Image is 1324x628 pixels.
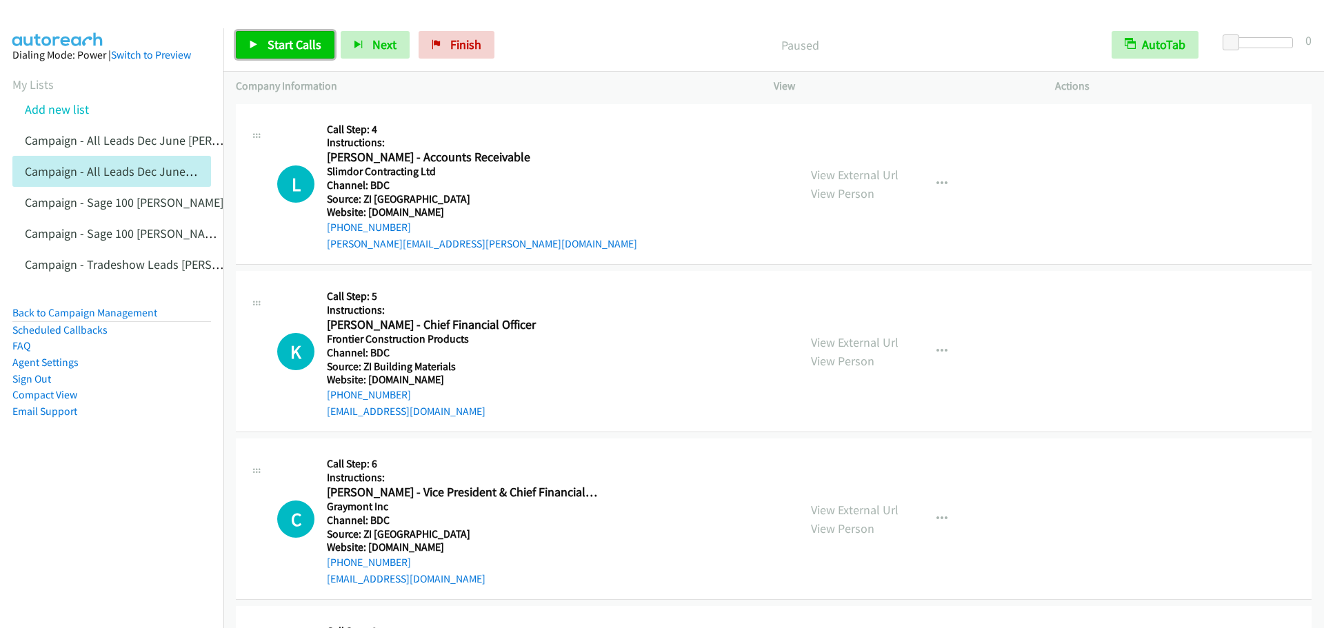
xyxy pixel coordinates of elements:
[277,500,314,538] div: The call is yet to be attempted
[327,346,597,360] h5: Channel: BDC
[25,101,89,117] a: Add new list
[12,388,77,401] a: Compact View
[12,372,51,385] a: Sign Out
[327,373,597,387] h5: Website: [DOMAIN_NAME]
[327,514,597,527] h5: Channel: BDC
[12,405,77,418] a: Email Support
[111,48,191,61] a: Switch to Preview
[327,572,485,585] a: [EMAIL_ADDRESS][DOMAIN_NAME]
[327,317,597,333] h2: [PERSON_NAME] - Chief Financial Officer
[372,37,397,52] span: Next
[327,556,411,569] a: [PHONE_NUMBER]
[327,332,597,346] h5: Frontier Construction Products
[327,192,637,206] h5: Source: ZI [GEOGRAPHIC_DATA]
[327,221,411,234] a: [PHONE_NUMBER]
[25,163,315,179] a: Campaign - All Leads Dec June [PERSON_NAME] Cloned
[811,185,874,201] a: View Person
[327,150,597,165] h2: [PERSON_NAME] - Accounts Receivable
[327,540,597,554] h5: Website: [DOMAIN_NAME]
[25,225,263,241] a: Campaign - Sage 100 [PERSON_NAME] Cloned
[327,165,637,179] h5: Slimdor Contracting Ltd
[1112,31,1198,59] button: AutoTab
[25,194,223,210] a: Campaign - Sage 100 [PERSON_NAME]
[327,471,597,485] h5: Instructions:
[25,256,308,272] a: Campaign - Tradeshow Leads [PERSON_NAME] Cloned
[327,405,485,418] a: [EMAIL_ADDRESS][DOMAIN_NAME]
[327,527,597,541] h5: Source: ZI [GEOGRAPHIC_DATA]
[1055,78,1312,94] p: Actions
[236,31,334,59] a: Start Calls
[341,31,410,59] button: Next
[12,47,211,63] div: Dialing Mode: Power |
[811,353,874,369] a: View Person
[327,388,411,401] a: [PHONE_NUMBER]
[811,502,899,518] a: View External Url
[327,237,637,250] a: [PERSON_NAME][EMAIL_ADDRESS][PERSON_NAME][DOMAIN_NAME]
[1230,37,1293,48] div: Delay between calls (in seconds)
[327,303,597,317] h5: Instructions:
[12,77,54,92] a: My Lists
[327,123,637,136] h5: Call Step: 4
[25,132,275,148] a: Campaign - All Leads Dec June [PERSON_NAME]
[513,36,1087,54] p: Paused
[236,78,749,94] p: Company Information
[277,500,314,538] h1: C
[277,165,314,203] h1: L
[277,333,314,370] div: The call is yet to be attempted
[327,500,597,514] h5: Graymont Inc
[811,167,899,183] a: View External Url
[327,290,597,303] h5: Call Step: 5
[12,356,79,369] a: Agent Settings
[277,165,314,203] div: The call is yet to be attempted
[327,136,637,150] h5: Instructions:
[774,78,1030,94] p: View
[327,205,637,219] h5: Website: [DOMAIN_NAME]
[268,37,321,52] span: Start Calls
[12,339,30,352] a: FAQ
[327,179,637,192] h5: Channel: BDC
[12,306,157,319] a: Back to Campaign Management
[277,333,314,370] h1: K
[327,485,597,500] h2: [PERSON_NAME] - Vice President & Chief Financial Officer
[419,31,494,59] a: Finish
[811,334,899,350] a: View External Url
[811,520,874,536] a: View Person
[327,360,597,374] h5: Source: ZI Building Materials
[1305,31,1312,50] div: 0
[12,323,108,336] a: Scheduled Callbacks
[327,457,597,471] h5: Call Step: 6
[450,37,481,52] span: Finish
